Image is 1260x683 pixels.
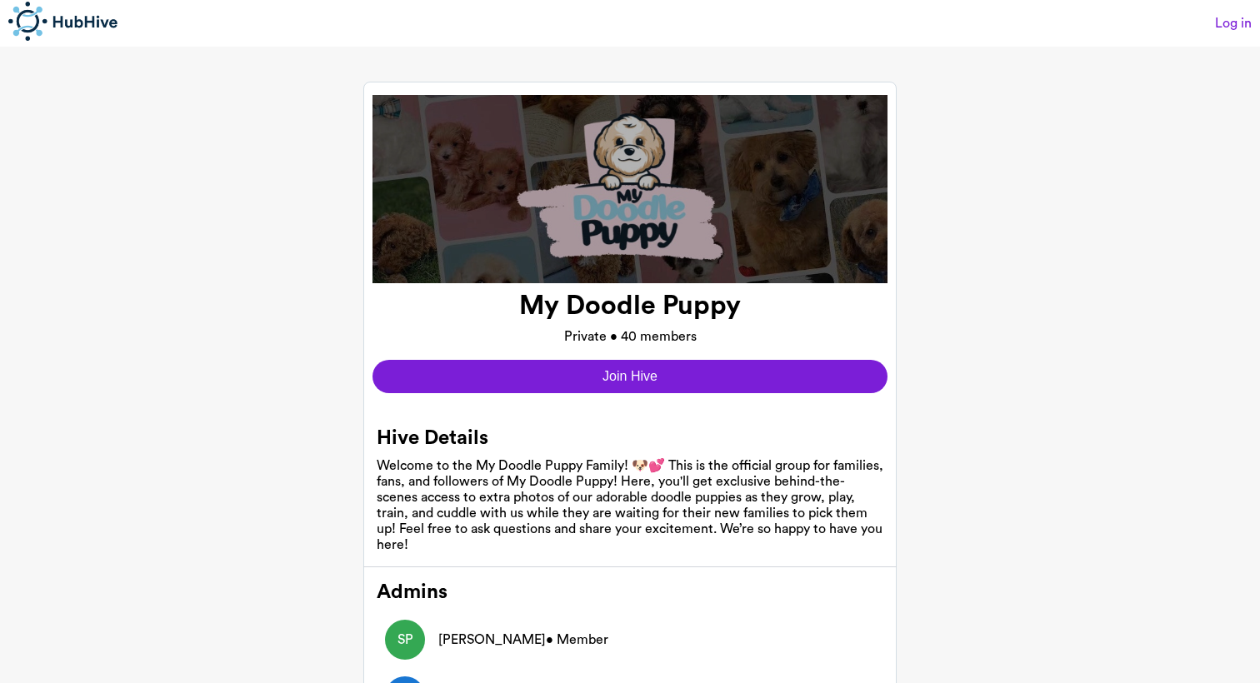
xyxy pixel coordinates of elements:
div: Welcome to the My Doodle Puppy Family! 🐶💕 This is the official group for families, fans, and foll... [377,457,883,553]
p: Skye Parker [438,630,608,650]
h2: Hive Details [377,426,883,451]
h1: My Doodle Puppy [519,290,741,322]
span: • Member [546,633,608,646]
a: Log in [1215,16,1252,32]
p: SP [397,630,413,650]
h2: Admins [377,581,883,605]
a: SP[PERSON_NAME]• Member [377,611,883,668]
button: Join Hive [372,360,887,393]
img: hub hive connect logo [8,2,122,41]
p: Private • 40 members [564,327,697,346]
